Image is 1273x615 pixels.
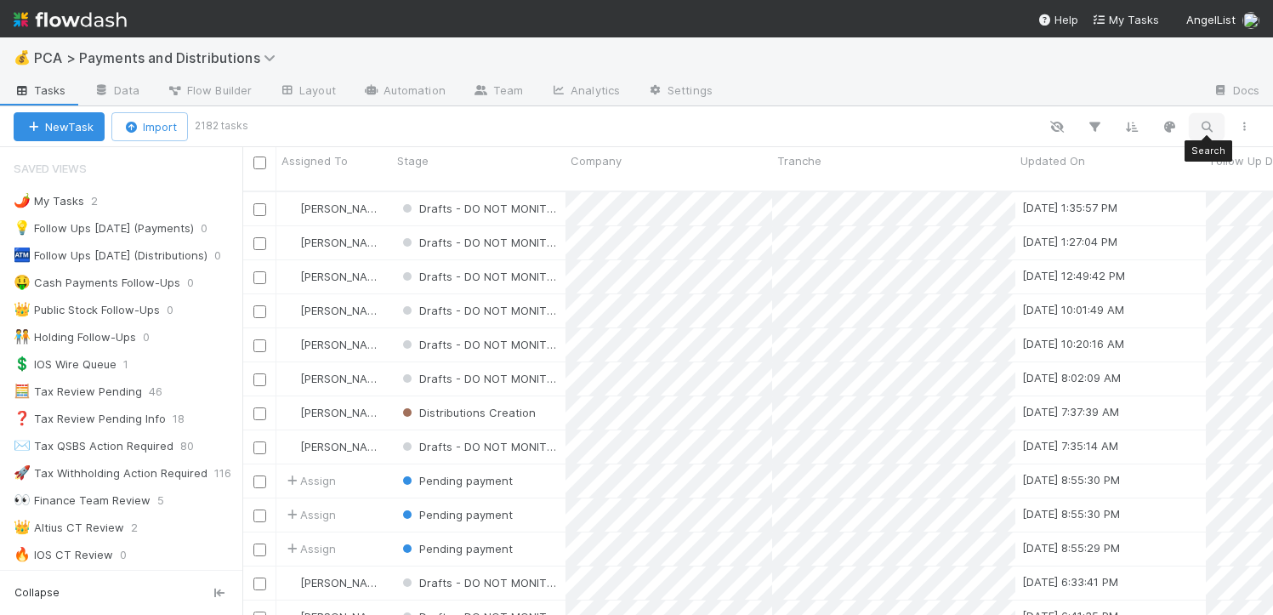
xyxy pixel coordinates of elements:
div: [PERSON_NAME] [283,404,384,421]
span: 80 [180,436,211,457]
span: My Tasks [1092,13,1159,26]
div: Distributions Creation [399,404,536,421]
input: Toggle Row Selected [253,544,266,556]
span: 🔥 [14,547,31,561]
div: [DATE] 12:49:42 PM [1022,267,1125,284]
div: Follow Ups [DATE] (Distributions) [14,245,207,266]
span: 🧮 [14,384,31,398]
div: [DATE] 10:01:49 AM [1022,301,1124,318]
input: Toggle All Rows Selected [253,157,266,169]
img: avatar_c6c9a18c-a1dc-4048-8eac-219674057138.png [284,236,298,249]
div: IOS Wire Queue [14,354,117,375]
div: Drafts - DO NOT MONITOR [399,370,557,387]
span: 2 [131,517,155,538]
img: avatar_c6c9a18c-a1dc-4048-8eac-219674057138.png [284,440,298,453]
div: Follow Ups [DATE] (Payments) [14,218,194,239]
div: [PERSON_NAME] [283,438,384,455]
div: Drafts - DO NOT MONITOR [399,234,557,251]
span: ✉️ [14,438,31,453]
div: [DATE] 1:27:04 PM [1022,233,1117,250]
div: [PERSON_NAME] [283,268,384,285]
div: Altius CT Review [14,517,124,538]
span: [PERSON_NAME] [300,202,386,215]
input: Toggle Row Selected [253,578,266,590]
span: Drafts - DO NOT MONITOR [399,202,562,215]
span: 💰 [14,50,31,65]
span: Tranche [777,152,821,169]
span: 💲 [14,356,31,371]
a: Flow Builder [153,78,265,105]
span: [PERSON_NAME] [300,440,386,453]
span: Updated On [1020,152,1085,169]
div: IOS CT Review [14,544,113,566]
div: [DATE] 8:02:09 AM [1022,369,1121,386]
img: avatar_e7d5656d-bda2-4d83-89d6-b6f9721f96bd.png [1242,12,1259,29]
span: Distributions Creation [399,406,536,419]
a: Settings [634,78,726,105]
span: [PERSON_NAME] [300,338,386,351]
input: Toggle Row Selected [253,203,266,216]
div: [PERSON_NAME] [283,336,384,353]
span: [PERSON_NAME] [300,372,386,385]
span: 🌶️ [14,193,31,208]
div: [PERSON_NAME] [283,574,384,591]
span: [PERSON_NAME] [300,270,386,283]
img: avatar_87e1a465-5456-4979-8ac4-f0cdb5bbfe2d.png [284,406,298,419]
span: 116 [214,463,248,484]
span: Assign [283,540,336,557]
div: Help [1037,11,1078,28]
div: Tax Review Pending [14,381,142,402]
span: [PERSON_NAME] [300,236,386,249]
span: [PERSON_NAME] [300,304,386,317]
span: Drafts - DO NOT MONITOR [399,440,562,453]
img: avatar_c6c9a18c-a1dc-4048-8eac-219674057138.png [284,270,298,283]
span: 🤑 [14,275,31,289]
input: Toggle Row Selected [253,305,266,318]
div: My Tasks [14,191,84,212]
span: Drafts - DO NOT MONITOR [399,304,562,317]
input: Toggle Row Selected [253,407,266,420]
span: 0 [120,544,144,566]
div: Tax Withholding Action Required [14,463,207,484]
div: Drafts - DO NOT MONITOR [399,200,557,217]
div: [DATE] 8:55:30 PM [1022,471,1120,488]
span: 2 [91,191,115,212]
span: Tasks [14,82,66,99]
span: Flow Builder [167,82,252,99]
a: Data [80,78,153,105]
div: Holding Follow-Ups [14,327,136,348]
input: Toggle Row Selected [253,339,266,352]
input: Toggle Row Selected [253,373,266,386]
div: [PERSON_NAME] [283,200,384,217]
div: [PERSON_NAME] [283,234,384,251]
a: Analytics [537,78,634,105]
span: 0 [214,245,238,266]
span: Stage [397,152,429,169]
div: Assign [283,472,336,489]
div: Tax QSBS Action Required [14,436,173,457]
span: Pending payment [399,474,513,487]
span: 👑 [14,302,31,316]
div: [DATE] 10:20:16 AM [1022,335,1124,352]
div: Pending payment [399,540,513,557]
span: 0 [187,272,211,293]
div: [DATE] 7:35:14 AM [1022,437,1118,454]
input: Toggle Row Selected [253,237,266,250]
div: [DATE] 6:33:41 PM [1022,573,1118,590]
span: 1 [123,354,145,375]
div: Cash Payments Follow-Ups [14,272,180,293]
span: 5 [157,490,181,511]
span: Pending payment [399,508,513,521]
div: [PERSON_NAME] [283,302,384,319]
span: Drafts - DO NOT MONITOR [399,236,562,249]
button: NewTask [14,112,105,141]
img: avatar_c6c9a18c-a1dc-4048-8eac-219674057138.png [284,338,298,351]
span: 0 [143,327,167,348]
span: 👑 [14,520,31,534]
a: Automation [350,78,459,105]
span: Drafts - DO NOT MONITOR [399,576,562,589]
img: avatar_c6c9a18c-a1dc-4048-8eac-219674057138.png [284,202,298,215]
div: [PERSON_NAME] [283,370,384,387]
span: PCA > Payments and Distributions [34,49,284,66]
div: Drafts - DO NOT MONITOR [399,302,557,319]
